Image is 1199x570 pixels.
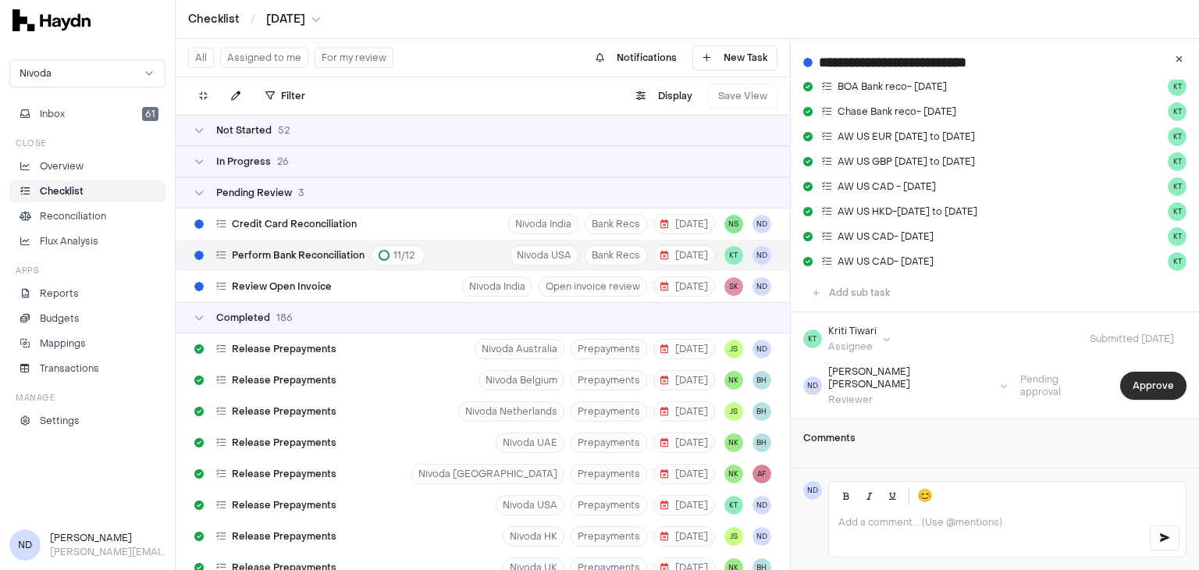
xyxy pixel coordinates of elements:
[803,325,891,353] button: KTKriti TiwariAssignee
[752,465,771,483] button: AF
[653,526,715,547] button: [DATE]
[724,215,743,233] span: NS
[232,468,336,480] span: Release Prepayments
[724,527,743,546] button: JS
[411,464,564,484] button: Nivoda [GEOGRAPHIC_DATA]
[586,45,686,70] button: Notifications
[752,527,771,546] button: ND
[232,218,357,230] span: Credit Card Reconciliation
[266,12,305,27] span: [DATE]
[277,155,289,168] span: 26
[838,180,936,193] span: AW US CAD - [DATE]
[298,187,304,199] span: 3
[508,214,578,234] button: Nivoda India
[828,340,877,353] div: Assignee
[510,245,578,265] button: Nivoda USA
[1168,202,1187,221] button: KT
[724,433,743,452] button: NK
[803,330,822,348] span: KT
[653,339,715,359] button: [DATE]
[917,486,933,505] span: 😊
[12,9,91,31] img: svg+xml,%3c
[803,365,1009,406] button: ND[PERSON_NAME] [PERSON_NAME]Reviewer
[16,392,55,404] h3: Manage
[9,529,41,561] span: ND
[9,103,165,125] button: Inbox61
[1168,177,1187,196] span: KT
[653,276,715,297] button: [DATE]
[393,249,414,262] span: 11 / 12
[458,401,564,422] button: Nivoda Netherlands
[653,495,715,515] button: [DATE]
[496,433,564,453] button: Nivoda UAE
[188,12,321,27] nav: breadcrumb
[791,149,1199,174] a: AW US GBP [DATE] to [DATE]KT
[838,80,947,93] span: BOA Bank reco- [DATE]
[571,339,647,359] button: Prepayments
[752,496,771,515] button: ND
[475,339,564,359] button: Nivoda Australia
[752,340,771,358] span: ND
[724,277,743,296] span: SK
[791,249,1199,274] a: AW US CAD- [DATE]KT
[660,343,708,355] span: [DATE]
[752,371,771,390] span: BH
[479,370,564,390] button: Nivoda Belgium
[838,255,934,268] span: AW US CAD- [DATE]
[40,362,99,376] p: Transactions
[752,215,771,233] span: ND
[9,230,165,252] a: Flux Analysis
[752,433,771,452] button: BH
[724,340,743,358] button: JS
[752,402,771,421] button: BH
[266,12,321,27] button: [DATE]
[50,531,165,545] h3: [PERSON_NAME]
[216,187,292,199] span: Pending Review
[142,107,158,121] span: 61
[9,333,165,354] a: Mappings
[188,12,240,27] a: Checklist
[9,155,165,177] a: Overview
[1120,372,1187,400] button: Approve
[232,249,365,262] span: Perform Bank Reconciliation
[660,436,708,449] span: [DATE]
[220,48,308,68] button: Assigned to me
[539,276,647,297] button: Open invoice review
[9,358,165,379] a: Transactions
[724,246,743,265] button: KT
[653,401,715,422] button: [DATE]
[660,280,708,293] span: [DATE]
[585,214,647,234] button: Bank Recs
[1168,127,1187,146] span: KT
[247,11,258,27] span: /
[232,280,332,293] span: Review Open Invoice
[1168,152,1187,171] button: KT
[315,48,393,68] button: For my review
[16,265,39,276] h3: Apps
[571,433,647,453] button: Prepayments
[232,530,336,543] span: Release Prepayments
[828,394,994,406] div: Reviewer
[232,343,336,355] span: Release Prepayments
[571,495,647,515] button: Prepayments
[724,371,743,390] button: NK
[9,283,165,305] a: Reports
[653,214,715,234] button: [DATE]
[40,312,80,326] p: Budgets
[571,401,647,422] button: Prepayments
[791,224,1199,249] a: AW US CAD- [DATE]KT
[1168,227,1187,246] button: KT
[40,414,80,428] p: Settings
[752,246,771,265] button: ND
